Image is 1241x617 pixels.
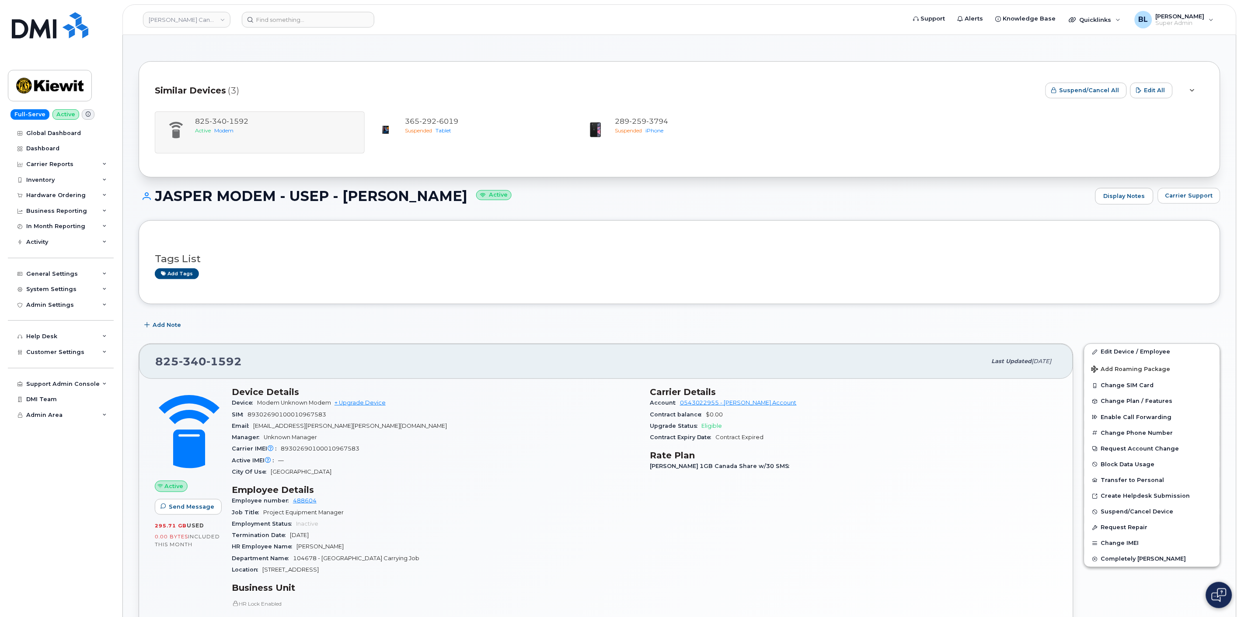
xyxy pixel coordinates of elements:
span: [DATE] [1032,358,1052,364]
span: [PERSON_NAME] [296,543,344,550]
span: Location [232,566,262,573]
a: Create Helpdesk Submission [1084,488,1220,504]
span: iPhone [645,127,663,134]
span: Active [165,482,184,490]
span: Enable Call Forwarding [1101,414,1172,420]
a: 488604 [293,497,317,504]
button: Send Message [155,499,222,515]
span: Carrier IMEI [232,445,281,452]
span: [STREET_ADDRESS] [262,566,319,573]
button: Change SIM Card [1084,378,1220,393]
span: 259 [629,117,646,125]
span: 295.71 GB [155,523,187,529]
span: Completely [PERSON_NAME] [1101,556,1186,562]
span: 825 [155,355,242,368]
span: HR Employee Name [232,543,296,550]
span: Active IMEI [232,457,278,464]
span: Add Roaming Package [1091,366,1171,374]
span: SIM [232,411,248,418]
span: Employee number [232,497,293,504]
img: iPhone_11.jpg [587,121,604,139]
h3: Device Details [232,387,639,397]
span: (3) [228,84,239,97]
span: used [187,522,204,529]
h3: Carrier Details [650,387,1057,397]
span: Suspended [405,127,432,134]
button: Completely [PERSON_NAME] [1084,551,1220,567]
span: Contract Expired [716,434,764,440]
span: 340 [179,355,206,368]
span: 292 [419,117,436,125]
span: Tablet [436,127,451,134]
h1: JASPER MODEM - USEP - [PERSON_NAME] [139,188,1091,204]
p: HR Lock Enabled [232,600,639,607]
span: 365 [405,117,458,125]
span: Eligible [702,423,722,429]
span: — [278,457,284,464]
span: $0.00 [706,411,723,418]
span: Add Note [153,321,181,329]
button: Request Repair [1084,520,1220,535]
span: Edit All [1144,86,1165,94]
span: Change Plan / Features [1101,398,1173,405]
span: Manager [232,434,264,440]
h3: Business Unit [232,582,639,593]
span: Suspended [615,127,642,134]
a: 0543022955 - [PERSON_NAME] Account [680,399,797,406]
h3: Employee Details [232,485,639,495]
span: [PERSON_NAME] 1GB Canada Share w/30 SMS [650,463,794,469]
span: 89302690100010967583 [281,445,359,452]
span: [EMAIL_ADDRESS][PERSON_NAME][PERSON_NAME][DOMAIN_NAME] [253,423,447,429]
span: 3794 [646,117,668,125]
span: Termination Date [232,532,290,538]
button: Edit All [1130,83,1173,98]
button: Suspend/Cancel Device [1084,504,1220,520]
button: Enable Call Forwarding [1084,409,1220,425]
a: + Upgrade Device [335,399,386,406]
span: Employment Status [232,520,296,527]
small: Active [476,190,512,200]
a: 3652926019SuspendedTablet [370,117,569,147]
span: [GEOGRAPHIC_DATA] [271,468,331,475]
span: City Of Use [232,468,271,475]
h3: Rate Plan [650,450,1057,461]
span: Upgrade Status [650,423,702,429]
button: Add Note [139,317,188,333]
h3: Tags List [155,253,1204,264]
button: Change IMEI [1084,535,1220,551]
span: [DATE] [290,532,309,538]
span: Email [232,423,253,429]
button: Change Plan / Features [1084,393,1220,409]
a: 2892593794SuspendediPhone [580,117,779,147]
span: 1592 [206,355,242,368]
span: 289 [615,117,668,125]
a: Display Notes [1095,188,1154,205]
span: Suspend/Cancel Device [1101,509,1174,515]
span: Project Equipment Manager [263,509,344,516]
button: Change Phone Number [1084,425,1220,441]
span: Contract balance [650,411,706,418]
span: 89302690100010967583 [248,411,326,418]
button: Add Roaming Package [1084,360,1220,378]
span: Job Title [232,509,263,516]
button: Transfer to Personal [1084,472,1220,488]
span: Last updated [992,358,1032,364]
span: Modem Unknown Modem [257,399,331,406]
span: Inactive [296,520,318,527]
img: image20231002-3703462-18bu571.jpeg [377,121,394,139]
span: Device [232,399,257,406]
a: Add tags [155,268,199,279]
button: Request Account Change [1084,441,1220,457]
span: 104678 - [GEOGRAPHIC_DATA] Carrying Job [293,555,419,562]
span: Suspend/Cancel All [1060,86,1119,94]
button: Carrier Support [1158,188,1220,204]
a: Edit Device / Employee [1084,344,1220,360]
span: Account [650,399,680,406]
button: Block Data Usage [1084,457,1220,472]
button: Suspend/Cancel All [1046,83,1127,98]
span: Similar Devices [155,84,226,97]
span: Send Message [169,503,214,511]
span: Department Name [232,555,293,562]
span: Unknown Manager [264,434,317,440]
span: Carrier Support [1165,191,1213,200]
